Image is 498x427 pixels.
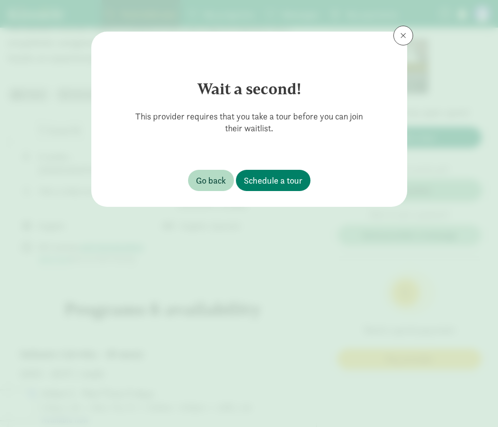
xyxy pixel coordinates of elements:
h3: Wait a second! [115,79,384,99]
button: Go back [188,170,234,191]
span: Schedule a tour [244,174,303,187]
span: Go back [196,174,226,187]
button: Schedule a tour [236,170,310,191]
p: This provider requires that you take a tour before you can join their waitlist. [115,103,384,134]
